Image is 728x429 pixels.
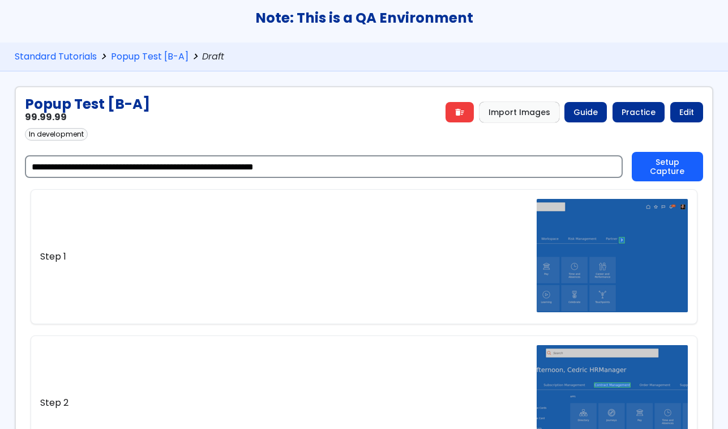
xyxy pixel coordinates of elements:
[613,102,665,122] a: Practice
[111,52,189,62] a: Popup Test [B-A]
[97,52,111,62] span: chevron_right
[189,52,203,62] span: chevron_right
[31,189,698,324] a: Step 1
[25,112,150,122] h3: 99.99.99
[446,102,474,122] a: delete_sweep
[15,52,97,62] a: Standard Tutorials
[632,152,703,181] button: Setup Capture
[479,102,559,122] button: Import Images
[40,398,68,408] span: Step 2
[25,128,88,141] div: In development
[537,199,688,312] img: step_1_screenshot.png
[670,102,703,122] a: Edit
[25,96,150,112] h2: Popup Test [B-A]
[40,252,66,262] span: Step 1
[564,102,607,122] a: Guide
[455,108,465,117] span: delete_sweep
[202,52,226,62] span: Draft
